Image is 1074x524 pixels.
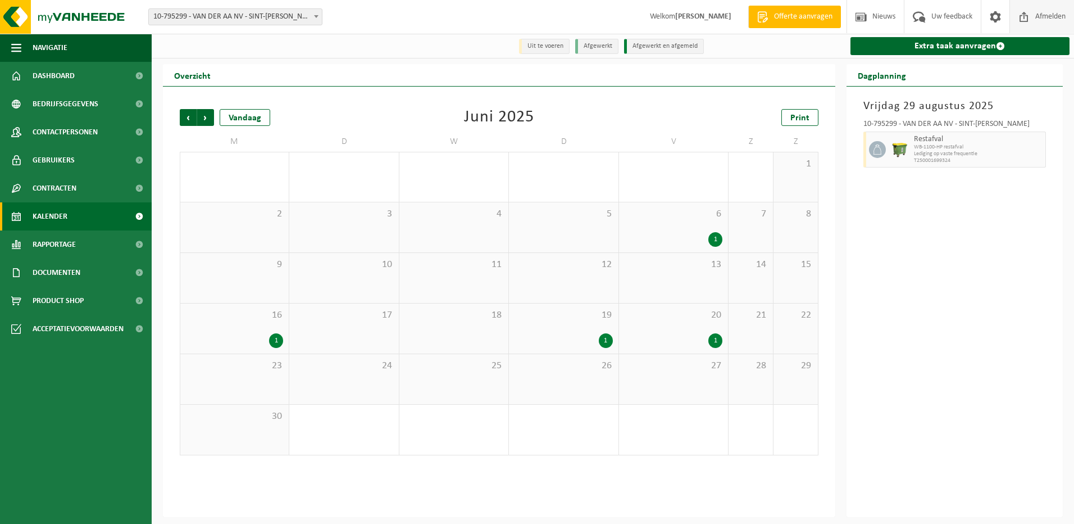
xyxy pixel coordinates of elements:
[779,158,812,170] span: 1
[295,259,393,271] span: 10
[464,109,534,126] div: Juni 2025
[914,135,1043,144] span: Restafval
[734,360,767,372] span: 28
[186,309,283,322] span: 16
[734,309,767,322] span: 21
[33,174,76,202] span: Contracten
[847,64,917,86] h2: Dagplanning
[748,6,841,28] a: Offerte aanvragen
[779,259,812,271] span: 15
[295,309,393,322] span: 17
[675,12,731,21] strong: [PERSON_NAME]
[575,39,618,54] li: Afgewerkt
[773,132,818,152] td: Z
[625,208,722,220] span: 6
[33,118,98,146] span: Contactpersonen
[515,360,612,372] span: 26
[33,202,67,231] span: Kalender
[779,208,812,220] span: 8
[779,309,812,322] span: 22
[33,34,67,62] span: Navigatie
[515,309,612,322] span: 19
[197,109,214,126] span: Volgende
[220,109,270,126] div: Vandaag
[33,287,84,315] span: Product Shop
[186,208,283,220] span: 2
[914,144,1043,151] span: WB-1100-HP restafval
[790,114,809,123] span: Print
[625,309,722,322] span: 20
[405,309,503,322] span: 18
[149,9,322,25] span: 10-795299 - VAN DER AA NV - SINT-GILLIS-WAAS
[33,146,75,174] span: Gebruikers
[734,259,767,271] span: 14
[624,39,704,54] li: Afgewerkt en afgemeld
[186,410,283,423] span: 30
[33,315,124,343] span: Acceptatievoorwaarden
[771,11,835,22] span: Offerte aanvragen
[399,132,509,152] td: W
[33,231,76,259] span: Rapportage
[289,132,399,152] td: D
[625,259,722,271] span: 13
[148,8,322,25] span: 10-795299 - VAN DER AA NV - SINT-GILLIS-WAAS
[405,360,503,372] span: 25
[180,132,289,152] td: M
[163,64,222,86] h2: Overzicht
[519,39,570,54] li: Uit te voeren
[186,259,283,271] span: 9
[708,232,722,247] div: 1
[295,208,393,220] span: 3
[619,132,729,152] td: V
[33,62,75,90] span: Dashboard
[509,132,618,152] td: D
[891,141,908,158] img: WB-1100-HPE-GN-50
[914,157,1043,164] span: T250001699324
[914,151,1043,157] span: Lediging op vaste frequentie
[405,259,503,271] span: 11
[625,360,722,372] span: 27
[863,120,1046,132] div: 10-795299 - VAN DER AA NV - SINT-[PERSON_NAME]
[850,37,1070,55] a: Extra taak aanvragen
[295,360,393,372] span: 24
[515,208,612,220] span: 5
[405,208,503,220] span: 4
[269,333,283,348] div: 1
[779,360,812,372] span: 29
[33,259,80,287] span: Documenten
[180,109,197,126] span: Vorige
[708,333,722,348] div: 1
[734,208,767,220] span: 7
[186,360,283,372] span: 23
[33,90,98,118] span: Bedrijfsgegevens
[863,98,1046,115] h3: Vrijdag 29 augustus 2025
[781,109,818,126] a: Print
[729,132,773,152] td: Z
[515,259,612,271] span: 12
[599,333,613,348] div: 1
